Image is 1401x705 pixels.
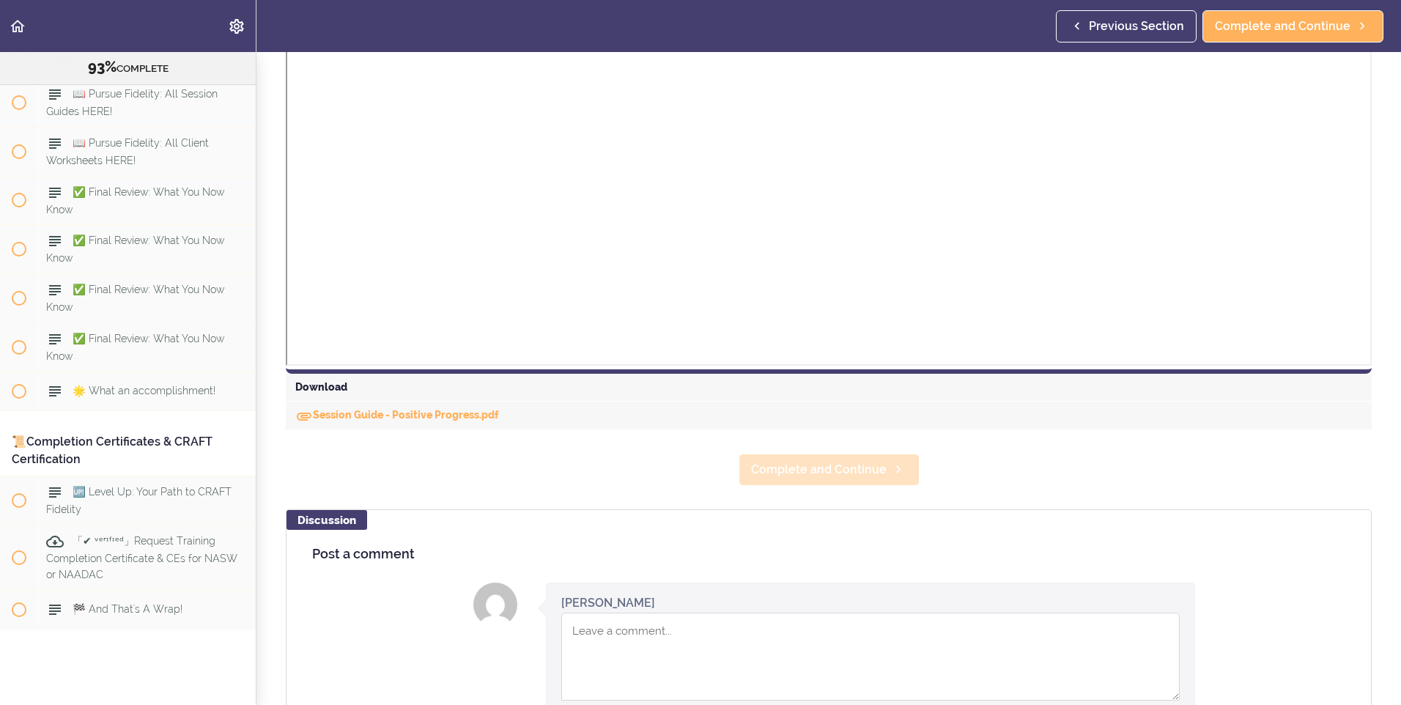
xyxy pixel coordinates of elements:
span: ✅ Final Review: What You Now Know [46,284,224,313]
div: [PERSON_NAME] [561,594,655,611]
svg: Settings Menu [228,18,245,35]
span: 🌟 What an accomplishment! [73,385,215,397]
span: 🏁 And That's A Wrap! [73,604,182,616]
svg: Download [295,407,313,425]
span: ✅ Final Review: What You Now Know [46,186,224,215]
div: COMPLETE [18,58,237,77]
span: ✅ Final Review: What You Now Know [46,235,224,264]
span: 📖 Pursue Fidelity: All Client Worksheets HERE! [46,137,209,166]
span: 「✔ ᵛᵉʳᶦᶠᶦᵉᵈ」Request Training Completion Certificate & CEs for NASW or NAADAC [46,536,237,580]
svg: Back to course curriculum [9,18,26,35]
img: Samantha Bradley [473,583,517,627]
div: Discussion [287,510,367,530]
h4: Post a comment [312,547,1345,561]
div: Download [286,374,1372,402]
span: 93% [88,58,117,75]
a: Complete and Continue [739,454,920,486]
a: Previous Section [1056,10,1197,43]
span: 📖 Pursue Fidelity: All Session Guides HERE! [46,88,218,117]
span: 🆙 Level Up: Your Path to CRAFT Fidelity [46,487,232,515]
span: Complete and Continue [1215,18,1350,35]
a: DownloadSession Guide - Positive Progress.pdf [295,409,499,421]
a: Complete and Continue [1202,10,1383,43]
textarea: Comment box [561,613,1180,701]
span: ✅ Final Review: What You Now Know [46,333,224,362]
span: Previous Section [1089,18,1184,35]
span: Complete and Continue [751,461,887,479]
